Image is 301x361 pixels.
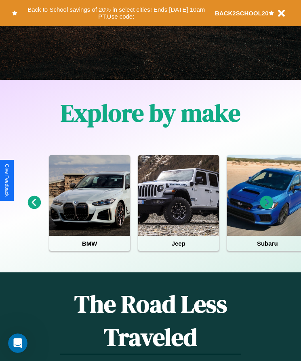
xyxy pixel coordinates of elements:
h4: Jeep [138,236,219,251]
b: BACK2SCHOOL20 [215,10,269,17]
h1: Explore by make [61,96,240,130]
h1: The Road Less Traveled [60,287,241,354]
div: Give Feedback [4,164,10,197]
h4: BMW [49,236,130,251]
button: Back to School savings of 20% in select cities! Ends [DATE] 10am PT.Use code: [17,4,215,22]
iframe: Intercom live chat [8,333,27,353]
